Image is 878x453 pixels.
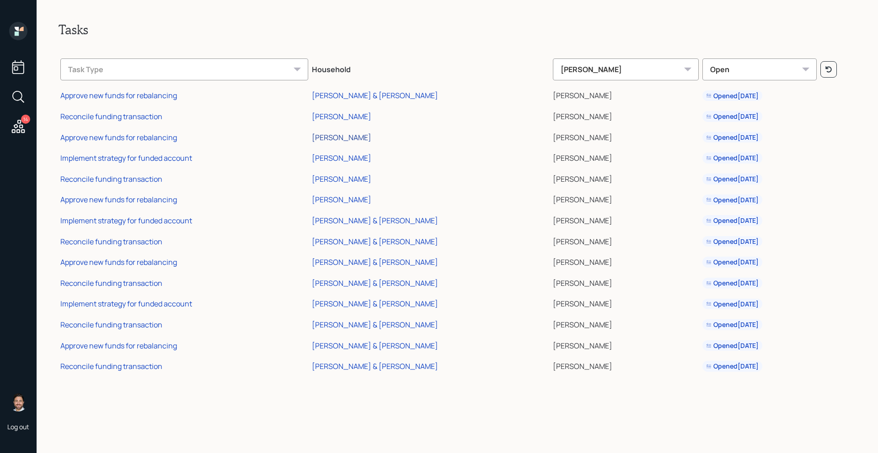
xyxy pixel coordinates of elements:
div: [PERSON_NAME] [312,195,371,205]
td: [PERSON_NAME] [551,126,701,147]
div: Approve new funds for rebalancing [60,341,177,351]
div: Reconcile funding transaction [60,174,162,184]
div: Opened [DATE] [706,195,759,205]
div: Open [702,58,817,80]
div: [PERSON_NAME] [312,111,371,121]
div: Opened [DATE] [706,216,759,225]
div: [PERSON_NAME] [312,153,371,163]
div: [PERSON_NAME] [312,132,371,142]
div: Opened [DATE] [706,362,759,371]
div: Opened [DATE] [706,133,759,142]
div: Implement strategy for funded account [60,153,192,163]
div: Opened [DATE] [706,153,759,163]
td: [PERSON_NAME] [551,334,701,355]
div: Reconcile funding transaction [60,278,162,288]
div: [PERSON_NAME] & [PERSON_NAME] [312,361,438,371]
div: [PERSON_NAME] & [PERSON_NAME] [312,320,438,330]
div: [PERSON_NAME] & [PERSON_NAME] [312,341,438,351]
td: [PERSON_NAME] [551,271,701,292]
img: michael-russo-headshot.png [9,393,27,411]
div: Implement strategy for funded account [60,299,192,309]
th: Household [310,52,551,84]
td: [PERSON_NAME] [551,146,701,167]
div: [PERSON_NAME] & [PERSON_NAME] [312,216,438,226]
td: [PERSON_NAME] [551,250,701,271]
div: Reconcile funding transaction [60,111,162,121]
div: Implement strategy for funded account [60,216,192,226]
td: [PERSON_NAME] [551,209,701,230]
div: [PERSON_NAME] & [PERSON_NAME] [312,299,438,309]
div: Opened [DATE] [706,237,759,246]
div: Opened [DATE] [706,279,759,288]
td: [PERSON_NAME] [551,167,701,188]
div: Opened [DATE] [706,300,759,309]
h2: Tasks [59,22,856,37]
div: [PERSON_NAME] [312,174,371,184]
div: [PERSON_NAME] & [PERSON_NAME] [312,278,438,288]
div: Approve new funds for rebalancing [60,90,177,100]
td: [PERSON_NAME] [551,230,701,251]
div: [PERSON_NAME] & [PERSON_NAME] [312,237,438,247]
div: Reconcile funding transaction [60,237,162,247]
div: Opened [DATE] [706,258,759,267]
div: Opened [DATE] [706,112,759,121]
td: [PERSON_NAME] [551,313,701,334]
div: Log out [7,422,29,431]
div: Opened [DATE] [706,91,759,100]
td: [PERSON_NAME] [551,84,701,105]
div: [PERSON_NAME] & [PERSON_NAME] [312,257,438,267]
div: Reconcile funding transaction [60,361,162,371]
div: Opened [DATE] [706,320,759,329]
div: Opened [DATE] [706,174,759,184]
td: [PERSON_NAME] [551,354,701,375]
div: 14 [21,115,30,124]
td: [PERSON_NAME] [551,105,701,126]
div: Approve new funds for rebalancing [60,195,177,205]
div: [PERSON_NAME] & [PERSON_NAME] [312,90,438,100]
td: [PERSON_NAME] [551,292,701,313]
div: Approve new funds for rebalancing [60,257,177,267]
div: Approve new funds for rebalancing [60,132,177,142]
div: Reconcile funding transaction [60,320,162,330]
div: Opened [DATE] [706,341,759,350]
div: Task Type [60,58,308,80]
td: [PERSON_NAME] [551,188,701,209]
div: [PERSON_NAME] [553,58,699,80]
